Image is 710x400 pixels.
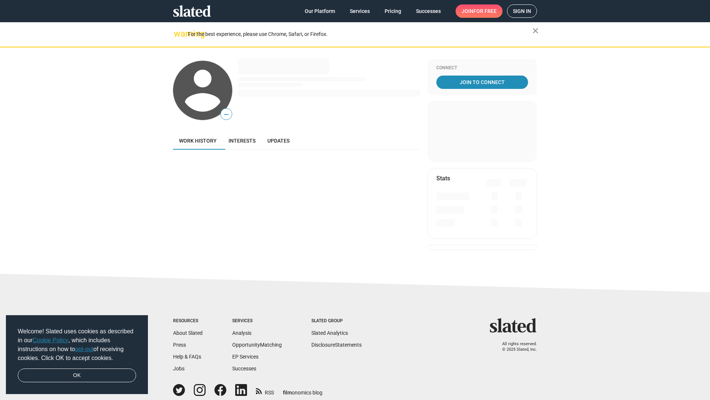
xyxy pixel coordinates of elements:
[344,4,376,18] a: Services
[261,132,295,150] a: Updates
[311,342,362,348] a: DisclosureStatements
[173,354,201,360] a: Help & FAQs
[379,4,407,18] a: Pricing
[221,110,232,119] span: —
[494,341,537,352] p: All rights reserved. © 2025 Slated, Inc.
[385,4,401,18] span: Pricing
[456,4,503,18] a: Joinfor free
[436,76,528,89] a: Join To Connect
[305,4,335,18] span: Our Platform
[173,366,185,371] a: Jobs
[513,5,531,17] span: Sign in
[416,4,441,18] span: Successes
[33,337,68,343] a: Cookie Policy
[173,318,203,324] div: Resources
[223,132,261,150] a: Interests
[173,330,203,336] a: About Slated
[173,342,186,348] a: Press
[436,174,450,182] mat-card-title: Stats
[6,315,148,394] div: cookieconsent
[473,4,497,18] span: for free
[232,330,251,336] a: Analysis
[507,4,537,18] a: Sign in
[283,383,322,396] a: filmonomics blog
[229,138,256,144] span: Interests
[232,366,256,371] a: Successes
[436,65,528,71] div: Connect
[256,385,274,396] a: RSS
[18,327,136,363] span: Welcome! Slated uses cookies as described in our , which includes instructions on how to of recei...
[232,318,282,324] div: Services
[299,4,341,18] a: Our Platform
[232,342,282,348] a: OpportunityMatching
[174,29,183,38] mat-icon: warning
[438,76,527,89] span: Join To Connect
[311,330,348,336] a: Slated Analytics
[461,4,497,18] span: Join
[188,29,532,39] div: For the best experience, please use Chrome, Safari, or Firefox.
[410,4,447,18] a: Successes
[173,132,223,150] a: Work history
[311,318,362,324] div: Slated Group
[283,390,292,396] span: film
[531,26,540,35] mat-icon: close
[18,369,136,383] a: dismiss cookie message
[267,138,290,144] span: Updates
[350,4,370,18] span: Services
[75,346,94,352] a: opt-out
[232,354,258,360] a: EP Services
[179,138,217,144] span: Work history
